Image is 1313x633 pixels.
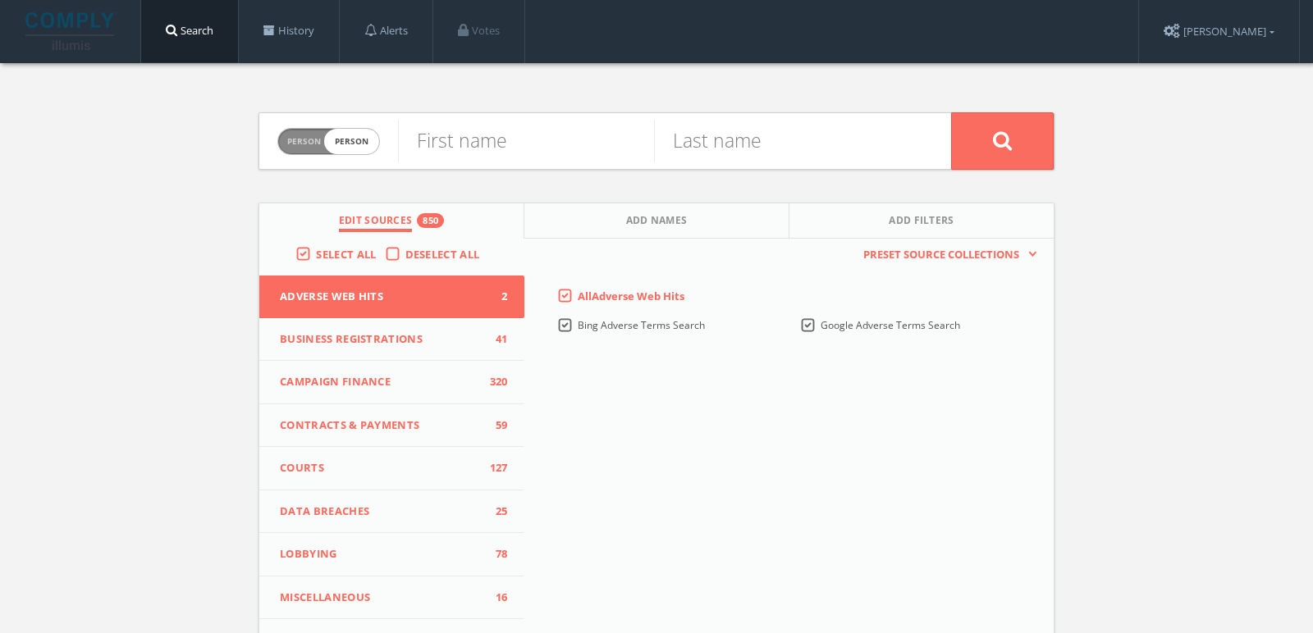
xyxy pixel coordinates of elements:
[280,374,483,390] span: Campaign Finance
[524,203,789,239] button: Add Names
[280,331,483,348] span: Business Registrations
[626,213,688,232] span: Add Names
[855,247,1037,263] button: Preset Source Collections
[339,213,413,232] span: Edit Sources
[483,590,508,606] span: 16
[855,247,1027,263] span: Preset Source Collections
[483,460,508,476] span: 127
[324,129,379,154] span: person
[280,417,483,434] span: Contracts & Payments
[417,213,444,228] div: 850
[259,490,524,534] button: Data Breaches25
[259,576,524,620] button: Miscellaneous16
[483,546,508,562] span: 78
[280,460,483,476] span: Courts
[405,247,480,262] span: Deselect All
[25,12,117,50] img: illumis
[280,289,483,305] span: Adverse Web Hits
[483,331,508,348] span: 41
[259,203,524,239] button: Edit Sources850
[280,546,483,562] span: Lobbying
[259,361,524,404] button: Campaign Finance320
[259,404,524,448] button: Contracts & Payments59
[280,503,483,520] span: Data Breaches
[483,417,508,434] span: 59
[889,213,954,232] span: Add Filters
[280,590,483,606] span: Miscellaneous
[483,374,508,390] span: 320
[483,503,508,520] span: 25
[578,318,705,332] span: Bing Adverse Terms Search
[259,447,524,490] button: Courts127
[259,318,524,362] button: Business Registrations41
[259,533,524,576] button: Lobbying78
[578,289,684,303] span: All Adverse Web Hits
[316,247,376,262] span: Select All
[287,135,321,148] span: Person
[821,318,960,332] span: Google Adverse Terms Search
[259,276,524,318] button: Adverse Web Hits2
[483,289,508,305] span: 2
[789,203,1054,239] button: Add Filters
